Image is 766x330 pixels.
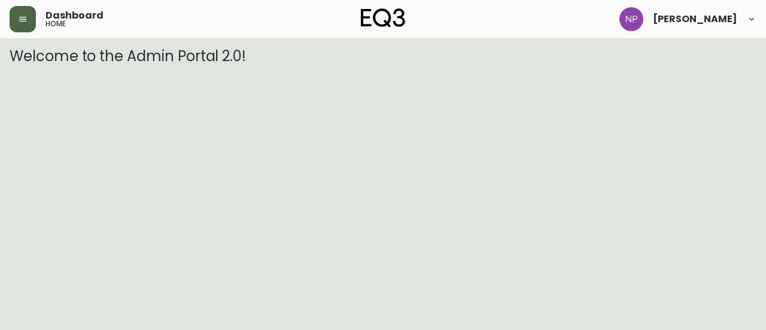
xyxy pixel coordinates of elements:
h3: Welcome to the Admin Portal 2.0! [10,48,756,65]
h5: home [45,20,66,28]
img: 50f1e64a3f95c89b5c5247455825f96f [619,7,643,31]
span: [PERSON_NAME] [653,14,737,24]
span: Dashboard [45,11,104,20]
img: logo [361,8,405,28]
